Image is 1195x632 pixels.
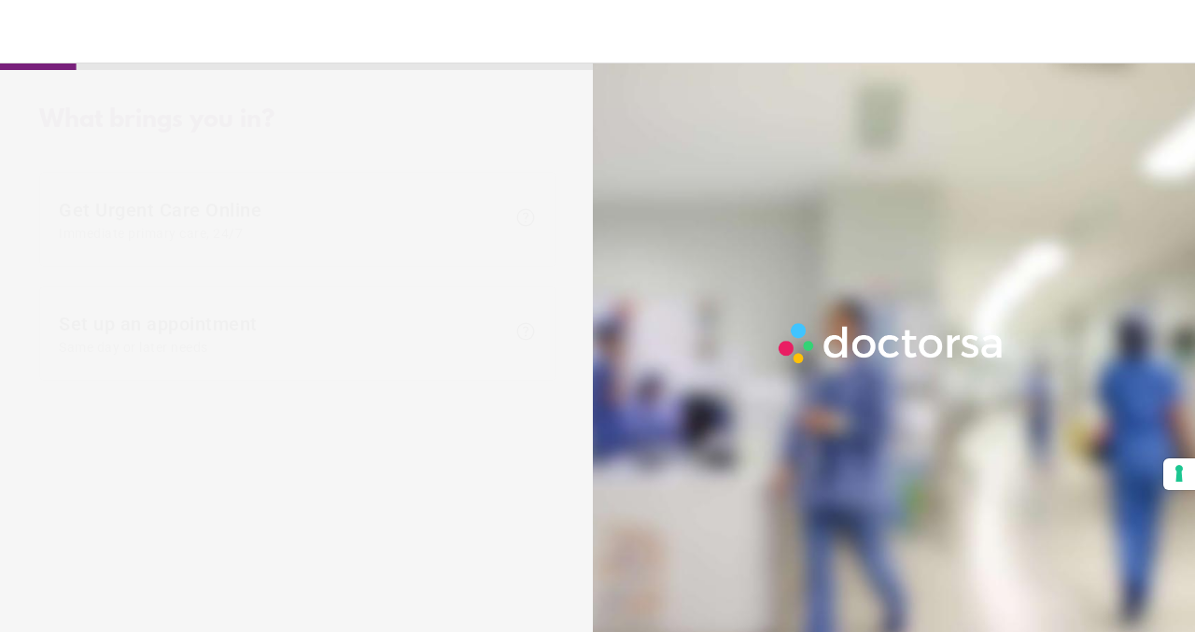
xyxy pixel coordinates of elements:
span: help [514,320,537,343]
div: What brings you in? [39,106,556,134]
span: Same day or later needs [59,340,505,355]
img: Logo-Doctorsa-trans-White-partial-flat.png [772,316,1011,370]
span: help [514,206,537,229]
button: Your consent preferences for tracking technologies [1163,458,1195,490]
span: Set up an appointment [59,313,505,355]
span: Immediate primary care, 24/7 [59,226,505,241]
span: Get Urgent Care Online [59,199,505,241]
